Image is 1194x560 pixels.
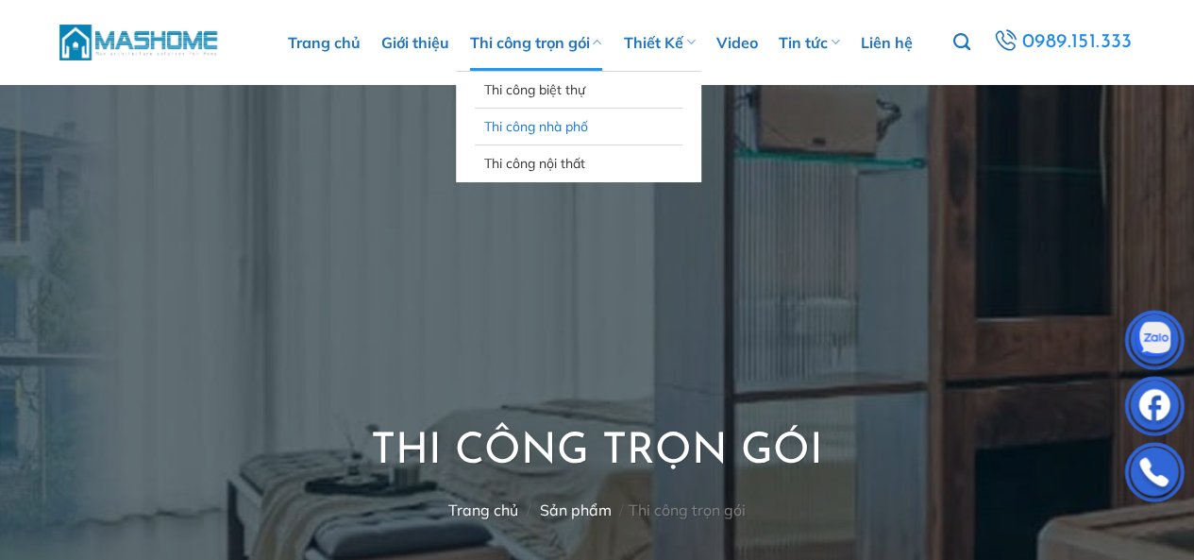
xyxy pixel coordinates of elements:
[986,25,1139,60] a: 0989.151.333
[779,14,840,71] a: Tin tức
[527,501,531,519] span: /
[288,14,361,71] a: Trang chủ
[716,14,758,71] a: Video
[371,425,823,481] h1: Thi công trọn gói
[484,72,673,108] a: Thi công biệt thự
[371,501,823,519] nav: Thi công trọn gói
[59,22,220,62] img: MasHome – Tổng Thầu Thiết Kế Và Xây Nhà Trọn Gói
[1126,447,1183,503] img: Phone
[1126,314,1183,371] img: Zalo
[484,109,673,144] a: Thi công nhà phố
[1126,381,1183,437] img: Facebook
[448,501,518,519] a: Trang chủ
[1019,25,1136,59] span: 0989.151.333
[540,501,612,519] a: Sản phẩm
[952,23,969,62] a: Tìm kiếm
[381,14,449,71] a: Giới thiệu
[470,14,602,71] a: Thi công trọn gói
[623,14,695,71] a: Thiết Kế
[484,145,673,181] a: Thi công nội thất
[619,501,624,519] span: /
[861,14,913,71] a: Liên hệ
